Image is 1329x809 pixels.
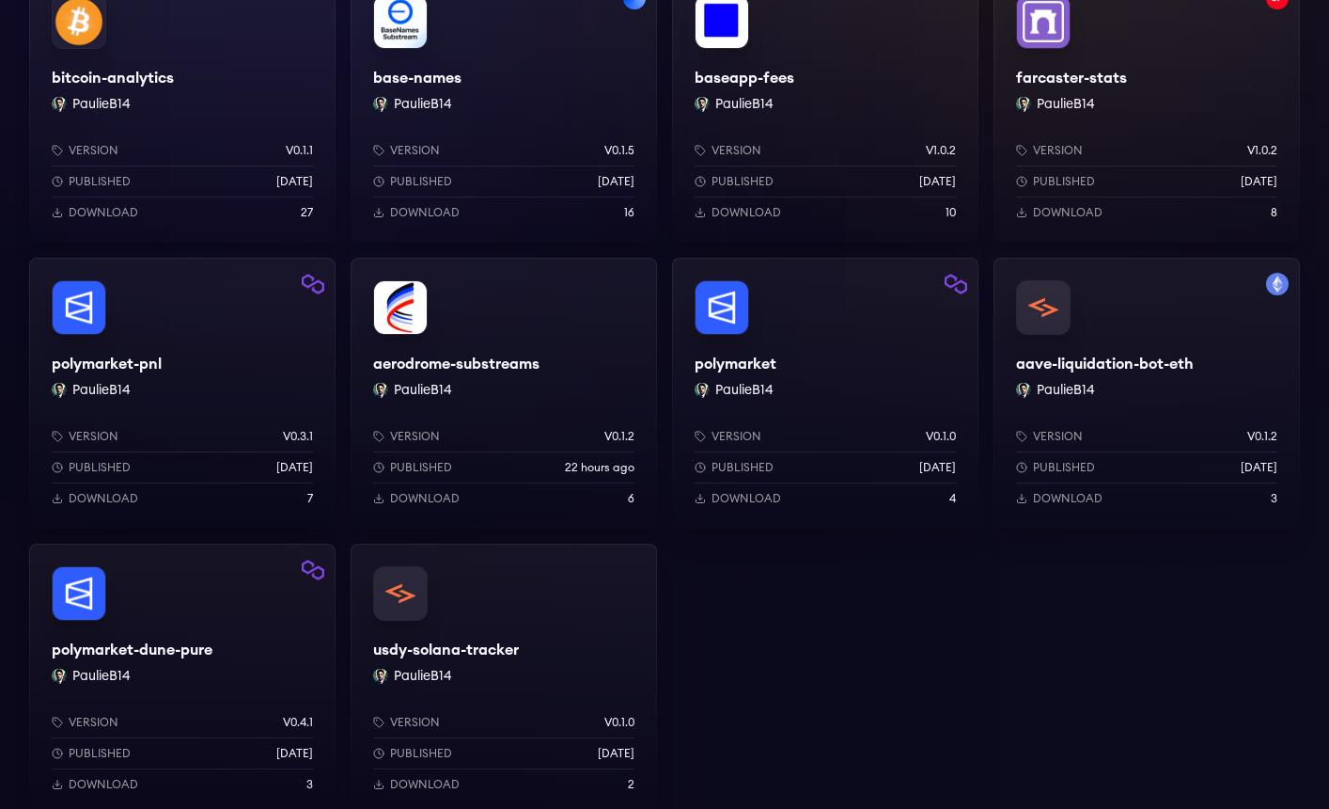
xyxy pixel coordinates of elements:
[1033,460,1095,475] p: Published
[628,491,634,506] p: 6
[993,258,1300,529] a: Filter by mainnet networkaave-liquidation-bot-ethaave-liquidation-bot-ethPaulieB14 PaulieB14Versi...
[390,174,452,189] p: Published
[711,460,774,475] p: Published
[715,381,774,400] button: PaulieB14
[276,174,313,189] p: [DATE]
[1033,429,1083,444] p: Version
[72,667,131,686] button: PaulieB14
[394,381,452,400] button: PaulieB14
[69,143,118,158] p: Version
[926,429,956,444] p: v0.1.0
[1033,205,1102,220] p: Download
[302,273,324,295] img: Filter by polygon network
[711,491,781,506] p: Download
[1271,205,1277,220] p: 8
[72,381,131,400] button: PaulieB14
[919,174,956,189] p: [DATE]
[715,95,774,114] button: PaulieB14
[945,273,967,295] img: Filter by polygon network
[565,460,634,475] p: 22 hours ago
[390,460,452,475] p: Published
[1033,143,1083,158] p: Version
[604,715,634,730] p: v0.1.0
[926,143,956,158] p: v1.0.2
[1241,460,1277,475] p: [DATE]
[949,491,956,506] p: 4
[29,258,336,529] a: Filter by polygon networkpolymarket-pnlpolymarket-pnlPaulieB14 PaulieB14Versionv0.3.1Published[DA...
[306,777,313,792] p: 3
[624,205,634,220] p: 16
[283,429,313,444] p: v0.3.1
[69,491,138,506] p: Download
[1241,174,1277,189] p: [DATE]
[307,491,313,506] p: 7
[946,205,956,220] p: 10
[69,460,131,475] p: Published
[711,429,761,444] p: Version
[390,746,452,761] p: Published
[1037,381,1095,400] button: PaulieB14
[301,205,313,220] p: 27
[1247,143,1277,158] p: v1.0.2
[302,559,324,581] img: Filter by polygon network
[1266,273,1289,295] img: Filter by mainnet network
[1033,174,1095,189] p: Published
[598,746,634,761] p: [DATE]
[1247,429,1277,444] p: v0.1.2
[72,95,131,114] button: PaulieB14
[598,174,634,189] p: [DATE]
[1271,491,1277,506] p: 3
[69,777,138,792] p: Download
[286,143,313,158] p: v0.1.1
[394,95,452,114] button: PaulieB14
[604,143,634,158] p: v0.1.5
[283,715,313,730] p: v0.4.1
[1037,95,1095,114] button: PaulieB14
[69,746,131,761] p: Published
[69,715,118,730] p: Version
[604,429,634,444] p: v0.1.2
[390,777,460,792] p: Download
[69,174,131,189] p: Published
[390,491,460,506] p: Download
[390,143,440,158] p: Version
[390,205,460,220] p: Download
[276,460,313,475] p: [DATE]
[390,715,440,730] p: Version
[711,205,781,220] p: Download
[628,777,634,792] p: 2
[276,746,313,761] p: [DATE]
[351,258,657,529] a: aerodrome-substreamsaerodrome-substreamsPaulieB14 PaulieB14Versionv0.1.2Published22 hours agoDown...
[1033,491,1102,506] p: Download
[394,667,452,686] button: PaulieB14
[390,429,440,444] p: Version
[672,258,978,529] a: Filter by polygon networkpolymarketpolymarketPaulieB14 PaulieB14Versionv0.1.0Published[DATE]Downl...
[69,429,118,444] p: Version
[711,174,774,189] p: Published
[711,143,761,158] p: Version
[69,205,138,220] p: Download
[919,460,956,475] p: [DATE]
